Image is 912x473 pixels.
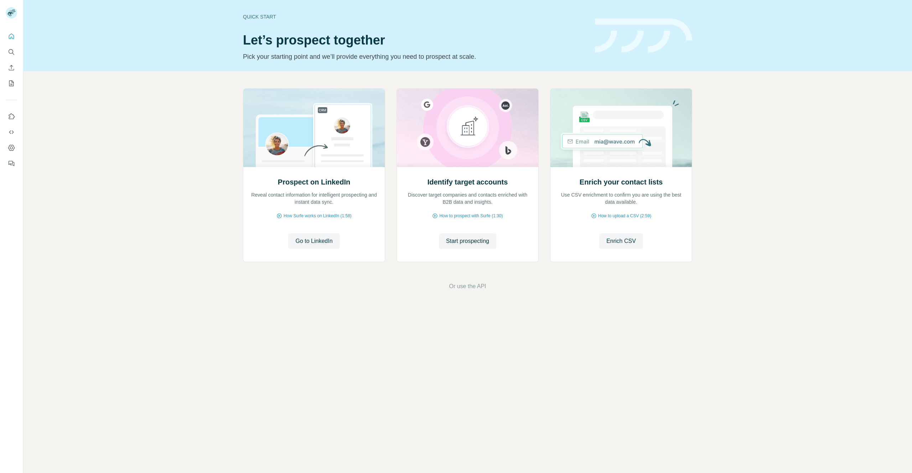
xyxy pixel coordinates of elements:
[284,213,352,219] span: How Surfe works on LinkedIn (1:58)
[404,191,531,206] p: Discover target companies and contacts enriched with B2B data and insights.
[439,213,503,219] span: How to prospect with Surfe (1:30)
[397,89,539,167] img: Identify target accounts
[250,191,378,206] p: Reveal contact information for intelligent prospecting and instant data sync.
[427,177,508,187] h2: Identify target accounts
[6,141,17,154] button: Dashboard
[599,233,643,249] button: Enrich CSV
[295,237,332,245] span: Go to LinkedIn
[606,237,636,245] span: Enrich CSV
[550,89,692,167] img: Enrich your contact lists
[580,177,663,187] h2: Enrich your contact lists
[595,19,692,53] img: banner
[243,33,586,47] h1: Let’s prospect together
[243,52,586,62] p: Pick your starting point and we’ll provide everything you need to prospect at scale.
[446,237,489,245] span: Start prospecting
[6,157,17,170] button: Feedback
[449,282,486,291] button: Or use the API
[558,191,685,206] p: Use CSV enrichment to confirm you are using the best data available.
[6,126,17,139] button: Use Surfe API
[288,233,340,249] button: Go to LinkedIn
[243,13,586,20] div: Quick start
[243,89,385,167] img: Prospect on LinkedIn
[6,77,17,90] button: My lists
[6,61,17,74] button: Enrich CSV
[278,177,350,187] h2: Prospect on LinkedIn
[6,46,17,58] button: Search
[439,233,496,249] button: Start prospecting
[6,110,17,123] button: Use Surfe on LinkedIn
[6,30,17,43] button: Quick start
[598,213,651,219] span: How to upload a CSV (2:59)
